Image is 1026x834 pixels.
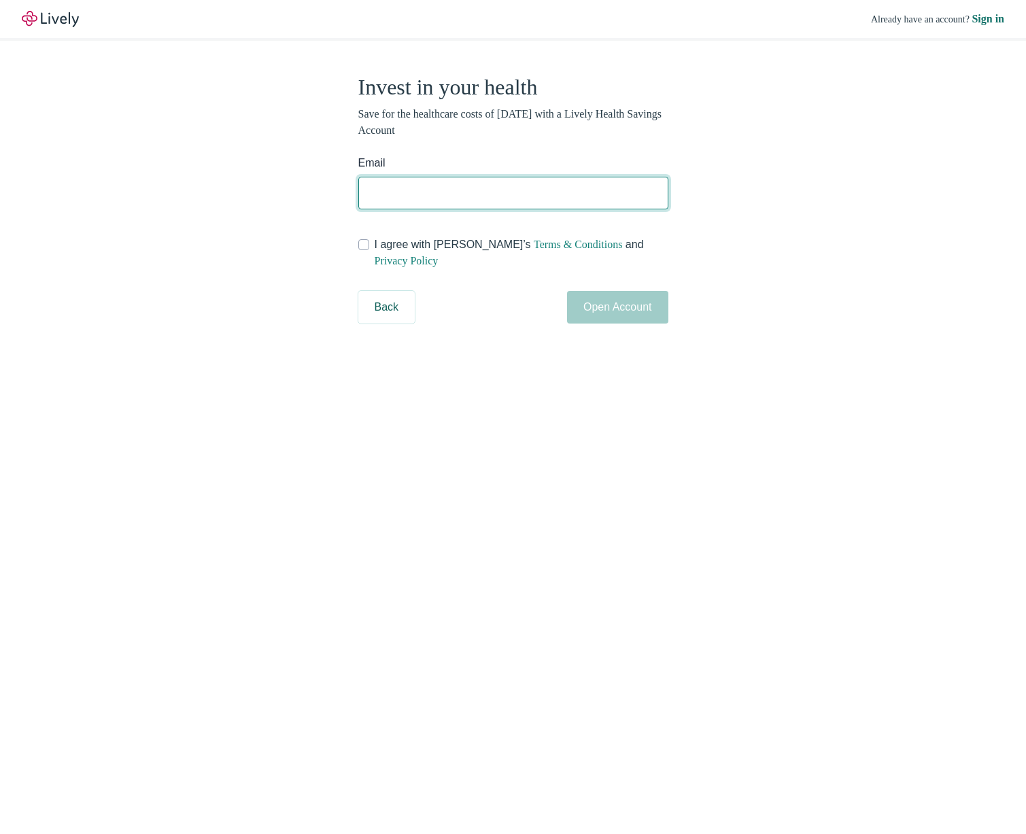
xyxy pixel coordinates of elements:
div: Already have an account? [855,11,1004,27]
label: Email [358,155,386,171]
a: Terms & Conditions [528,237,626,251]
button: Back [358,291,415,324]
a: Privacy Policy [375,254,443,268]
a: LivelyLively [22,11,79,27]
span: I agree with [PERSON_NAME]’s and [375,237,668,269]
img: Lively [22,11,79,27]
h2: Invest in your health [358,73,668,101]
a: Sign in [970,11,1004,27]
p: Save for the healthcare costs of [DATE] with a Lively Health Savings Account [358,106,668,139]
